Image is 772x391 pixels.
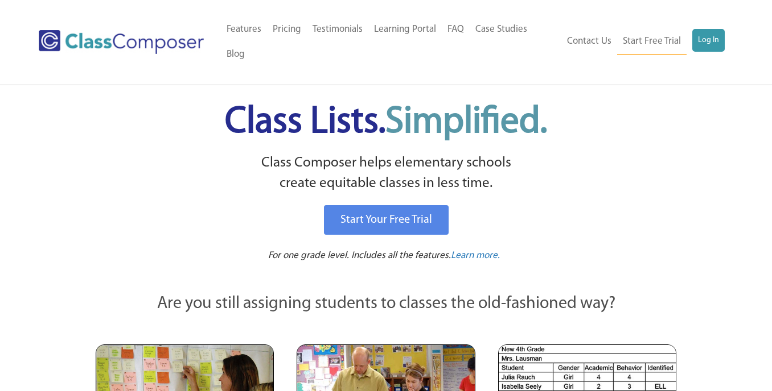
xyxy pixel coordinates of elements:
a: Pricing [267,17,307,42]
a: Testimonials [307,17,368,42]
a: Learning Portal [368,17,442,42]
span: Start Your Free Trial [340,214,432,226]
span: For one grade level. Includes all the features. [268,251,451,260]
a: Start Your Free Trial [324,205,449,235]
a: Learn more. [451,249,500,263]
a: FAQ [442,17,470,42]
a: Case Studies [470,17,533,42]
span: Class Lists. [225,104,547,141]
p: Are you still assigning students to classes the old-fashioned way? [96,292,676,317]
span: Simplified. [385,104,547,141]
nav: Header Menu [560,29,725,55]
a: Features [221,17,267,42]
a: Contact Us [561,29,617,54]
span: Learn more. [451,251,500,260]
a: Start Free Trial [617,29,687,55]
a: Blog [221,42,251,67]
p: Class Composer helps elementary schools create equitable classes in less time. [94,153,678,194]
nav: Header Menu [221,17,560,67]
img: Class Composer [39,30,204,55]
a: Log In [692,29,725,52]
